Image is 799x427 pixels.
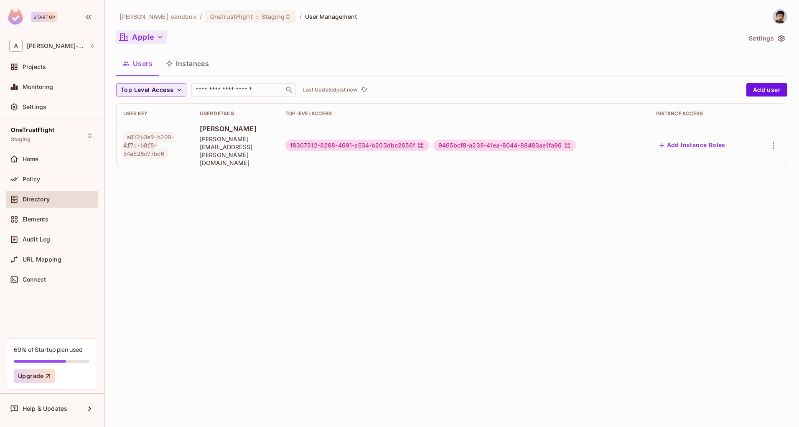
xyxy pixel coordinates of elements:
[656,110,748,117] div: Instance Access
[123,110,186,117] div: User Key
[23,256,61,263] span: URL Mapping
[359,85,369,95] button: refresh
[200,124,272,133] span: [PERSON_NAME]
[159,53,216,74] button: Instances
[200,13,202,20] li: /
[285,140,429,151] div: f8307312-8268-4691-a534-b203dbe2656f
[746,83,787,97] button: Add user
[305,13,357,20] span: User Management
[116,30,167,44] button: Apple
[433,140,576,151] div: 9465bcf8-a238-41ea-8044-89483ae1fa96
[116,83,186,97] button: Top Level Access
[773,10,787,23] img: Alexander Ip
[23,196,50,203] span: Directory
[361,86,368,94] span: refresh
[23,176,40,183] span: Policy
[656,139,729,152] button: Add Instance Roles
[300,13,302,20] li: /
[200,135,272,167] span: [PERSON_NAME][EMAIL_ADDRESS][PERSON_NAME][DOMAIN_NAME]
[8,9,23,25] img: SReyMgAAAABJRU5ErkJggg==
[23,236,50,243] span: Audit Log
[11,136,31,143] span: Staging
[262,13,285,20] span: Staging
[120,13,196,20] span: the active workspace
[23,216,48,223] span: Elements
[200,110,272,117] div: User Details
[23,64,46,70] span: Projects
[11,127,54,133] span: OneTrustFlight
[27,43,86,49] span: Workspace: alex-trustflight-sandbox
[303,86,357,93] p: Last Updated just now
[357,85,369,95] span: Click to refresh data
[23,276,46,283] span: Connect
[23,104,46,110] span: Settings
[14,346,82,353] div: 69% of Startup plan used
[23,156,39,163] span: Home
[121,85,173,95] span: Top Level Access
[285,110,643,117] div: Top Level Access
[23,84,53,90] span: Monitoring
[123,132,174,159] span: a87263e9-b200-4f7d-b8f8-34a528c77bd0
[256,13,259,20] span: :
[31,12,57,22] div: Startup
[23,405,67,412] span: Help & Updates
[746,32,787,45] button: Settings
[14,369,55,383] button: Upgrade
[9,40,23,52] span: A
[116,53,159,74] button: Users
[210,13,253,20] span: OneTrustFlight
